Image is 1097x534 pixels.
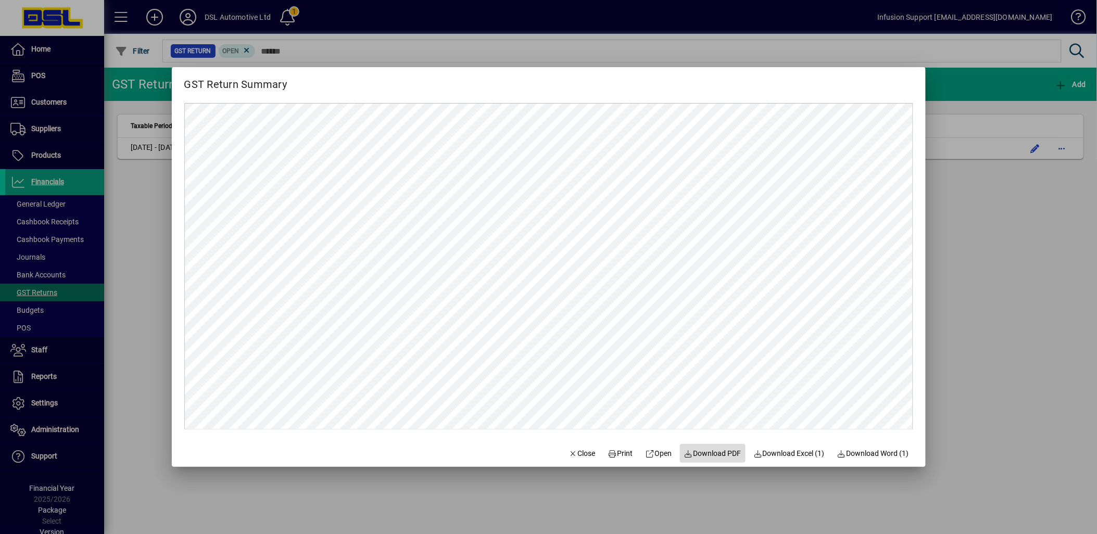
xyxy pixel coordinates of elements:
span: Download PDF [684,448,741,459]
button: Close [564,444,600,463]
span: Close [569,448,596,459]
button: Download Word (1) [833,444,913,463]
button: Print [604,444,637,463]
span: Download Word (1) [837,448,909,459]
a: Download PDF [680,444,746,463]
a: Open [641,444,676,463]
h2: GST Return Summary [172,67,300,93]
span: Open [646,448,672,459]
span: Print [608,448,633,459]
span: Download Excel (1) [754,448,825,459]
button: Download Excel (1) [750,444,829,463]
